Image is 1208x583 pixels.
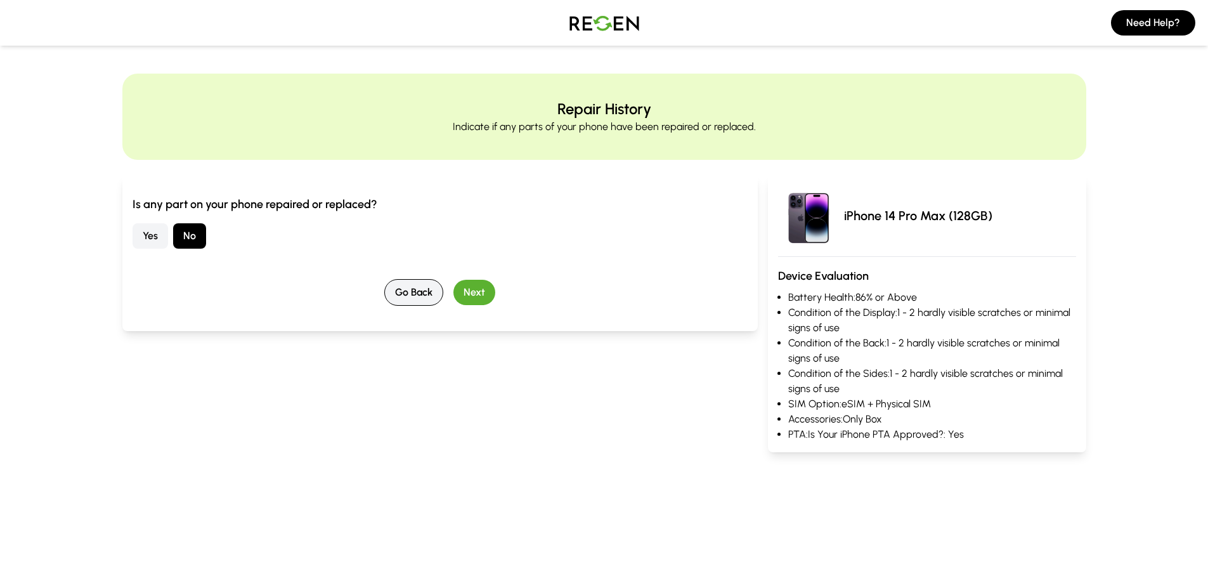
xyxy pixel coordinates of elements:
button: Go Back [384,279,443,306]
h3: Is any part on your phone repaired or replaced? [133,195,748,213]
li: Condition of the Display: 1 - 2 hardly visible scratches or minimal signs of use [788,305,1075,336]
li: Condition of the Sides: 1 - 2 hardly visible scratches or minimal signs of use [788,366,1075,396]
li: Condition of the Back: 1 - 2 hardly visible scratches or minimal signs of use [788,336,1075,366]
p: Indicate if any parts of your phone have been repaired or replaced. [453,119,756,134]
li: Accessories: Only Box [788,412,1075,427]
li: Battery Health: 86% or Above [788,290,1075,305]
img: iPhone 14 Pro Max [778,185,839,246]
h2: Repair History [557,99,651,119]
li: PTA: Is Your iPhone PTA Approved?: Yes [788,427,1075,442]
p: iPhone 14 Pro Max (128GB) [844,207,992,225]
button: Next [453,280,495,305]
button: Need Help? [1111,10,1195,36]
h3: Device Evaluation [778,267,1075,285]
li: SIM Option: eSIM + Physical SIM [788,396,1075,412]
img: Logo [560,5,649,41]
button: Yes [133,223,168,249]
button: No [173,223,206,249]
